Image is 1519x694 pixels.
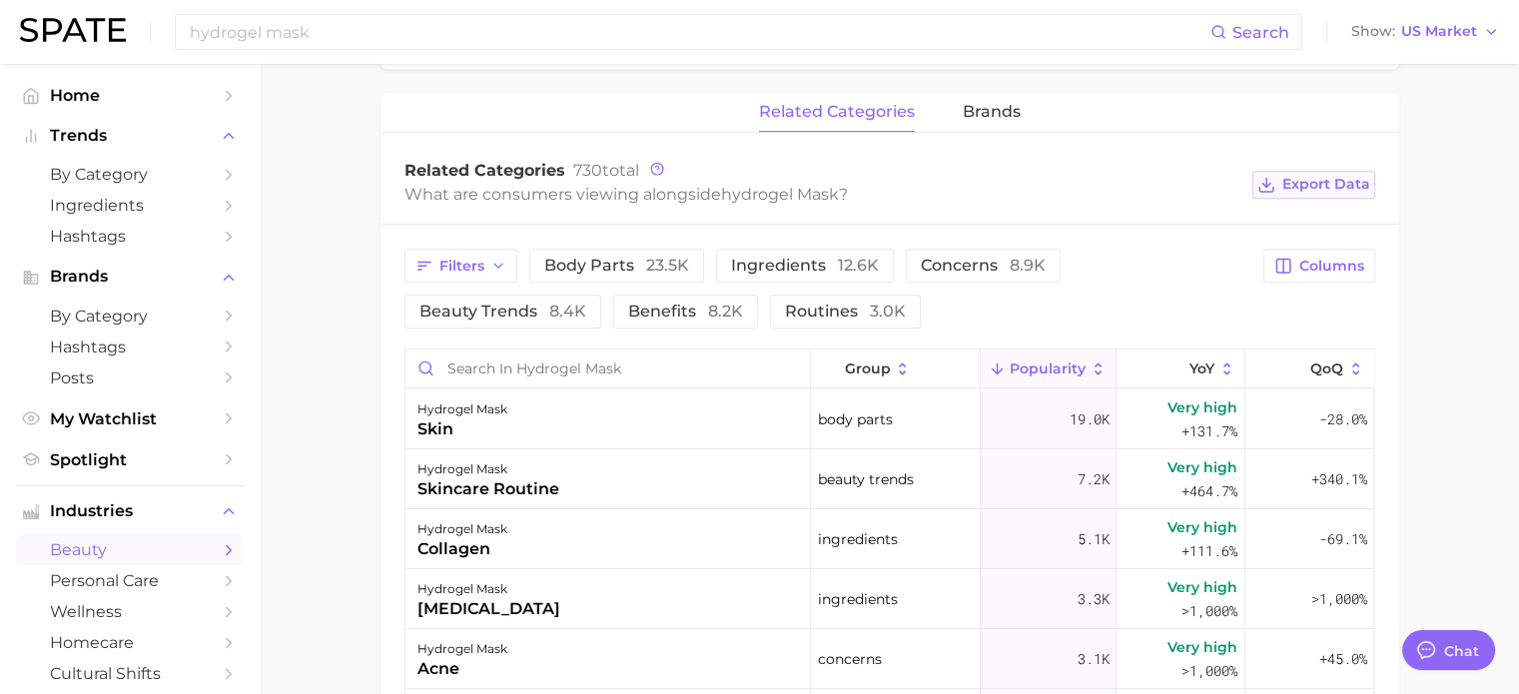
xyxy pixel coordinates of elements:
[405,389,1374,449] button: hydrogel maskskinbody parts19.0kVery high+131.7%-28.0%
[1310,589,1366,608] span: >1,000%
[1252,171,1374,199] button: Export Data
[50,196,210,215] span: Ingredients
[50,540,210,559] span: beauty
[50,165,210,184] span: by Category
[1318,527,1366,551] span: -69.1%
[404,161,565,180] span: Related Categories
[16,444,244,475] a: Spotlight
[417,637,507,661] div: hydrogel mask
[818,587,898,611] span: ingredients
[1077,587,1109,611] span: 3.3k
[1167,395,1237,419] span: Very high
[1245,349,1373,388] button: QoQ
[1167,515,1237,539] span: Very high
[50,86,210,105] span: Home
[439,258,484,275] span: Filters
[16,221,244,252] a: Hashtags
[50,338,210,356] span: Hashtags
[16,627,244,658] a: homecare
[188,15,1210,49] input: Search here for a brand, industry, or ingredient
[1318,407,1366,431] span: -28.0%
[417,597,560,621] div: [MEDICAL_DATA]
[981,349,1117,388] button: Popularity
[1318,647,1366,671] span: +45.0%
[16,262,244,292] button: Brands
[50,450,210,469] span: Spotlight
[20,18,126,42] img: SPATE
[417,517,507,541] div: hydrogel mask
[1263,249,1374,283] button: Columns
[870,302,906,321] span: 3.0k
[818,527,898,551] span: ingredients
[16,596,244,627] a: wellness
[405,449,1374,509] button: hydrogel maskskincare routinebeauty trends7.2kVery high+464.7%+340.1%
[404,181,1243,208] div: What are consumers viewing alongside ?
[1346,19,1504,45] button: ShowUS Market
[16,80,244,111] a: Home
[417,457,559,481] div: hydrogel mask
[1077,467,1109,491] span: 7.2k
[573,161,602,180] span: 730
[818,647,882,671] span: concerns
[16,362,244,393] a: Posts
[1310,360,1343,376] span: QoQ
[1181,419,1237,443] span: +131.7%
[1181,661,1237,680] span: >1,000%
[16,121,244,151] button: Trends
[405,509,1374,569] button: hydrogel maskcollageningredients5.1kVery high+111.6%-69.1%
[50,664,210,683] span: cultural shifts
[721,185,839,204] span: hydrogel mask
[16,496,244,526] button: Industries
[628,304,743,320] span: benefits
[544,258,689,274] span: body parts
[16,190,244,221] a: Ingredients
[16,534,244,565] a: beauty
[16,159,244,190] a: by Category
[405,629,1374,689] button: hydrogel maskacneconcerns3.1kVery high>1,000%+45.0%
[16,301,244,332] a: by Category
[785,304,906,320] span: routines
[759,103,915,121] span: related categories
[50,409,210,428] span: My Watchlist
[818,467,914,491] span: beauty trends
[404,249,517,283] button: Filters
[1167,455,1237,479] span: Very high
[1010,256,1046,275] span: 8.9k
[16,332,244,362] a: Hashtags
[963,103,1021,121] span: brands
[50,368,210,387] span: Posts
[50,268,210,286] span: Brands
[50,307,210,326] span: by Category
[1181,539,1237,563] span: +111.6%
[1282,176,1370,193] span: Export Data
[1077,527,1109,551] span: 5.1k
[417,417,507,441] div: skin
[1010,360,1086,376] span: Popularity
[405,349,810,387] input: Search in hydrogel mask
[417,397,507,421] div: hydrogel mask
[50,227,210,246] span: Hashtags
[1299,258,1364,275] span: Columns
[1189,360,1214,376] span: YoY
[16,658,244,689] a: cultural shifts
[549,302,586,321] span: 8.4k
[1232,23,1289,42] span: Search
[921,258,1046,274] span: concerns
[50,602,210,621] span: wellness
[731,258,879,274] span: ingredients
[50,127,210,145] span: Trends
[50,633,210,652] span: homecare
[573,161,639,180] span: total
[417,477,559,501] div: skincare routine
[1181,479,1237,503] span: +464.7%
[50,571,210,590] span: personal care
[811,349,981,388] button: group
[405,569,1374,629] button: hydrogel mask[MEDICAL_DATA]ingredients3.3kVery high>1,000%>1,000%
[1351,26,1395,37] span: Show
[838,256,879,275] span: 12.6k
[419,304,586,320] span: beauty trends
[1181,601,1237,620] span: >1,000%
[16,565,244,596] a: personal care
[646,256,689,275] span: 23.5k
[50,502,210,520] span: Industries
